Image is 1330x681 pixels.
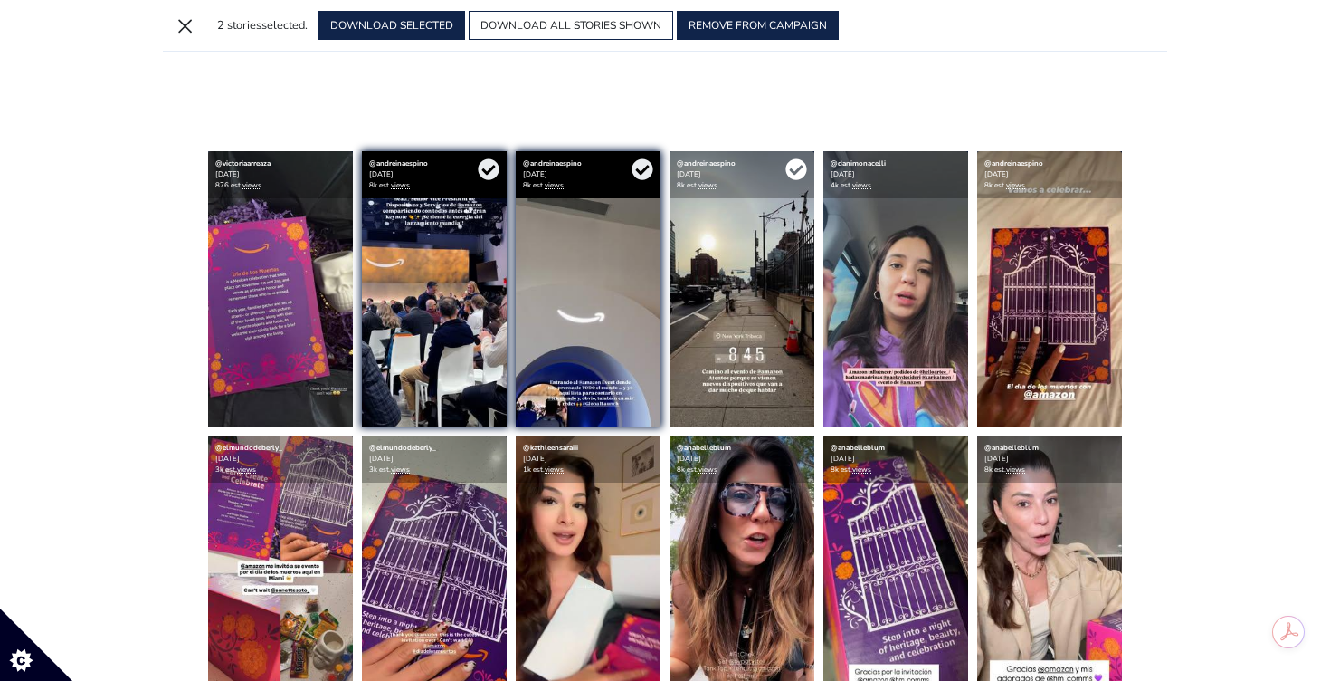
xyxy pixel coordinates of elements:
[670,151,814,198] div: [DATE] 8k est.
[1006,465,1025,475] a: views
[215,158,271,168] a: @victoriaarreaza
[698,465,717,475] a: views
[208,436,353,483] div: [DATE] 3k est.
[677,443,731,453] a: @anabelleblum
[516,151,660,198] div: [DATE] 8k est.
[545,180,564,190] a: views
[823,151,968,198] div: [DATE] 4k est.
[391,465,410,475] a: views
[369,158,428,168] a: @andreinaespino
[523,158,582,168] a: @andreinaespino
[215,443,282,453] a: @elmundodeberly_
[362,436,507,483] div: [DATE] 3k est.
[977,436,1122,483] div: [DATE] 8k est.
[1006,180,1025,190] a: views
[227,17,261,34] span: stories
[318,11,465,40] button: DOWNLOAD SELECTED
[831,158,886,168] a: @danimonacelli
[977,151,1122,198] div: [DATE] 8k est.
[670,436,814,483] div: [DATE] 8k est.
[516,436,660,483] div: [DATE] 1k est.
[677,11,839,40] button: REMOVE FROM CAMPAIGN
[362,151,507,198] div: [DATE] 8k est.
[523,443,578,453] a: @kathleensaraiii
[852,465,871,475] a: views
[852,180,871,190] a: views
[831,443,885,453] a: @anabelleblum
[545,465,564,475] a: views
[242,180,261,190] a: views
[217,17,224,34] span: 2
[698,180,717,190] a: views
[208,151,353,198] div: [DATE] 876 est.
[677,158,736,168] a: @andreinaespino
[469,11,673,40] button: DOWNLOAD ALL STORIES SHOWN
[217,17,308,34] div: selected.
[984,443,1039,453] a: @anabelleblum
[984,158,1043,168] a: @andreinaespino
[391,180,410,190] a: views
[237,465,256,475] a: views
[369,443,436,453] a: @elmundodeberly_
[170,11,199,40] button: ×
[823,436,968,483] div: [DATE] 8k est.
